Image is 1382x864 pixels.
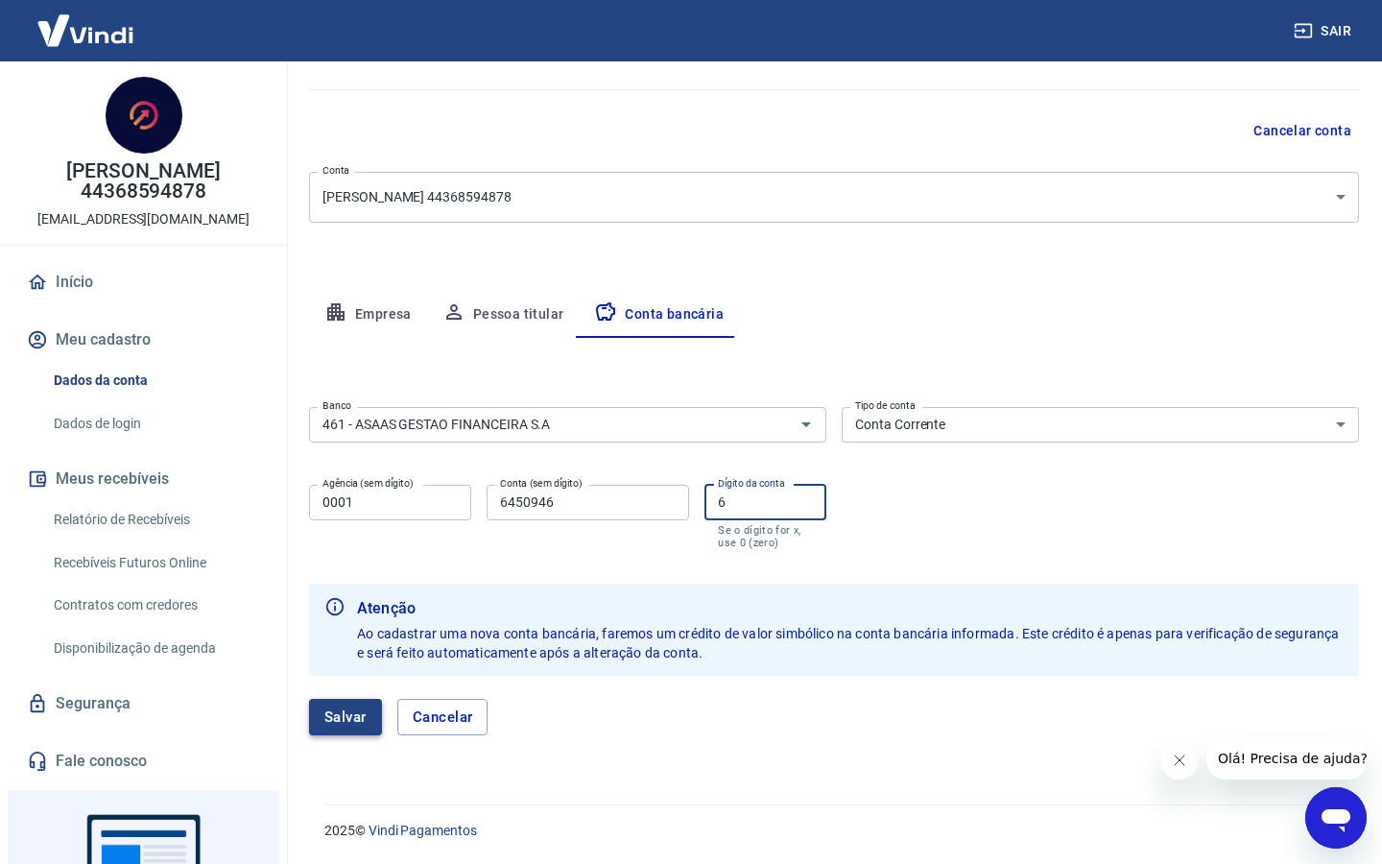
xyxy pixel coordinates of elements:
button: Meus recebíveis [23,458,264,500]
p: 2025 © [324,821,1336,841]
img: a97ec313-69c2-4c32-afc4-1975e63be642.jpeg [106,77,182,154]
button: Conta bancária [579,292,739,338]
button: Empresa [309,292,427,338]
label: Conta [322,163,349,178]
button: Sair [1290,13,1359,49]
a: Início [23,261,264,303]
p: Se o dígito for x, use 0 (zero) [718,524,813,549]
button: Salvar [309,699,382,735]
a: Relatório de Recebíveis [46,500,264,540]
a: Dados da conta [46,361,264,400]
iframe: Botão para abrir a janela de mensagens [1305,787,1367,849]
a: Segurança [23,683,264,725]
a: Contratos com credores [46,586,264,625]
span: Ao cadastrar uma nova conta bancária, faremos um crédito de valor simbólico na conta bancária inf... [357,626,1343,660]
button: Pessoa titular [427,292,580,338]
p: [EMAIL_ADDRESS][DOMAIN_NAME] [37,209,250,229]
b: Atenção [357,597,1344,620]
p: [PERSON_NAME] 44368594878 [15,161,272,202]
iframe: Mensagem da empresa [1206,737,1367,780]
a: Vindi Pagamentos [369,823,477,838]
a: Recebíveis Futuros Online [46,543,264,583]
label: Agência (sem dígito) [322,476,414,491]
button: Meu cadastro [23,319,264,361]
span: Olá! Precisa de ajuda? [12,13,161,29]
img: Vindi [23,1,148,60]
label: Tipo de conta [855,398,916,413]
button: Abrir [793,411,820,438]
button: Cancelar conta [1246,113,1359,149]
a: Fale conosco [23,740,264,782]
a: Disponibilização de agenda [46,629,264,668]
iframe: Fechar mensagem [1160,741,1199,780]
label: Conta (sem dígito) [500,476,583,491]
label: Banco [322,398,351,413]
a: Dados de login [46,404,264,444]
div: [PERSON_NAME] 44368594878 [309,172,1359,223]
label: Dígito da conta [718,476,785,491]
button: Cancelar [397,699,488,735]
